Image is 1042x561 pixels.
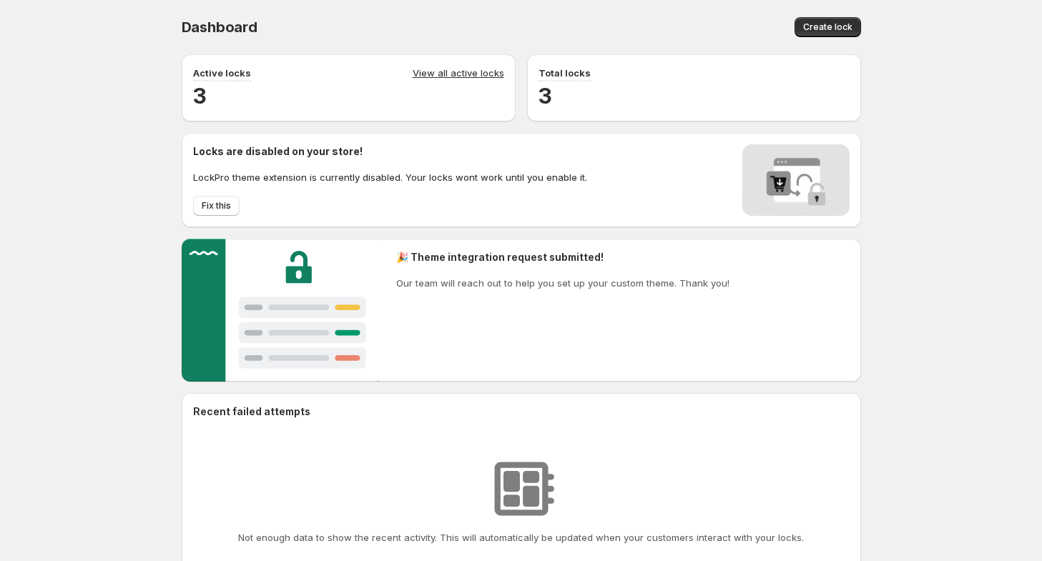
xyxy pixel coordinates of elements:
[193,66,251,80] p: Active locks
[795,17,861,37] button: Create lock
[193,170,587,184] p: LockPro theme extension is currently disabled. Your locks wont work until you enable it.
[539,81,850,110] h2: 3
[238,530,804,545] p: Not enough data to show the recent activity. This will automatically be updated when your custome...
[193,81,504,110] h2: 3
[396,250,729,264] h2: 🎉 Theme integration request submitted!
[193,404,310,419] h2: Recent failed attempts
[202,200,231,212] span: Fix this
[193,196,240,216] button: Fix this
[413,66,504,81] a: View all active locks
[193,144,587,159] h2: Locks are disabled on your store!
[742,144,850,216] img: Locks disabled
[486,453,557,525] img: No resources found
[803,21,852,33] span: Create lock
[539,66,591,80] p: Total locks
[182,19,257,36] span: Dashboard
[182,239,380,382] img: Customer support
[396,276,729,290] p: Our team will reach out to help you set up your custom theme. Thank you!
